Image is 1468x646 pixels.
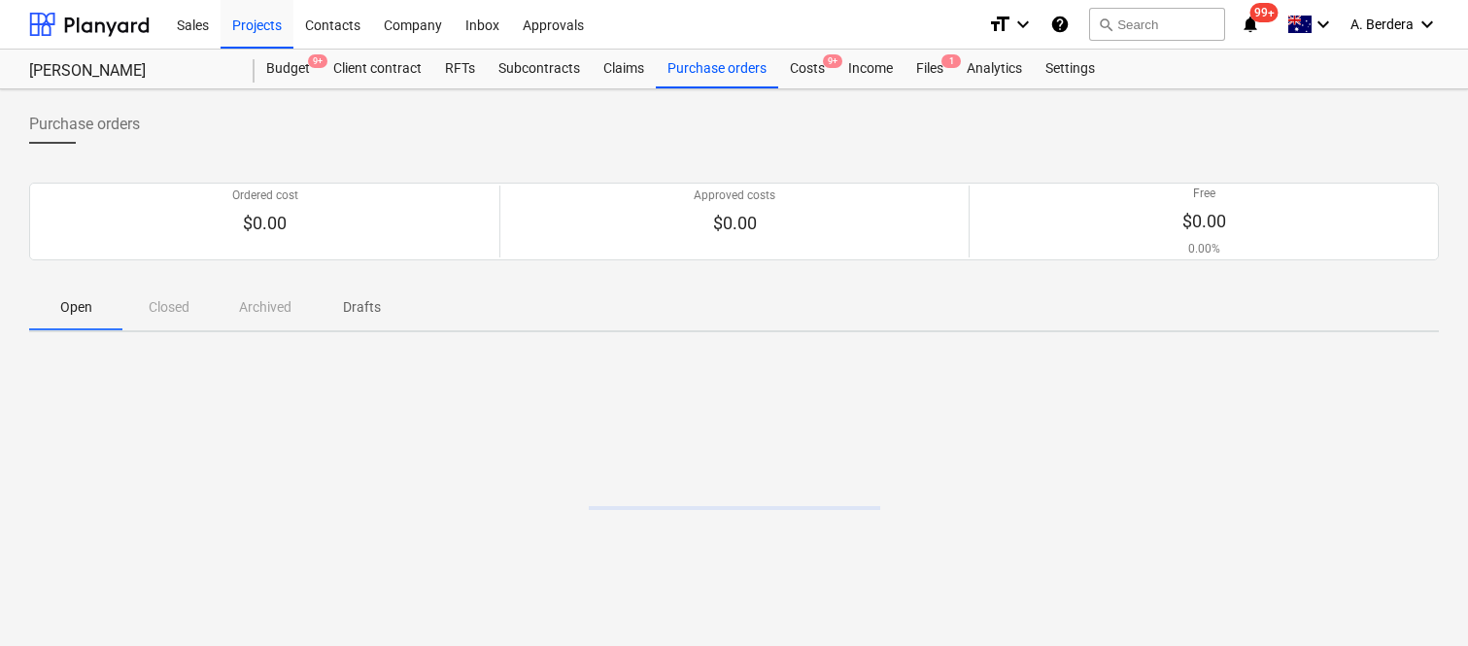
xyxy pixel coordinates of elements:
[778,50,836,88] a: Costs9+
[905,50,955,88] div: Files
[694,187,775,204] p: Approved costs
[308,54,327,68] span: 9+
[255,50,322,88] a: Budget9+
[905,50,955,88] a: Files1
[487,50,592,88] a: Subcontracts
[1034,50,1107,88] a: Settings
[255,50,322,88] div: Budget
[592,50,656,88] a: Claims
[823,54,842,68] span: 9+
[941,54,961,68] span: 1
[1182,210,1226,233] p: $0.00
[52,297,99,318] p: Open
[656,50,778,88] a: Purchase orders
[433,50,487,88] a: RFTs
[955,50,1034,88] a: Analytics
[836,50,905,88] a: Income
[778,50,836,88] div: Costs
[694,212,775,235] p: $0.00
[29,113,140,136] span: Purchase orders
[29,61,231,82] div: [PERSON_NAME]
[232,212,298,235] p: $0.00
[338,297,385,318] p: Drafts
[1182,186,1226,202] p: Free
[322,50,433,88] a: Client contract
[232,187,298,204] p: Ordered cost
[1182,241,1226,257] p: 0.00%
